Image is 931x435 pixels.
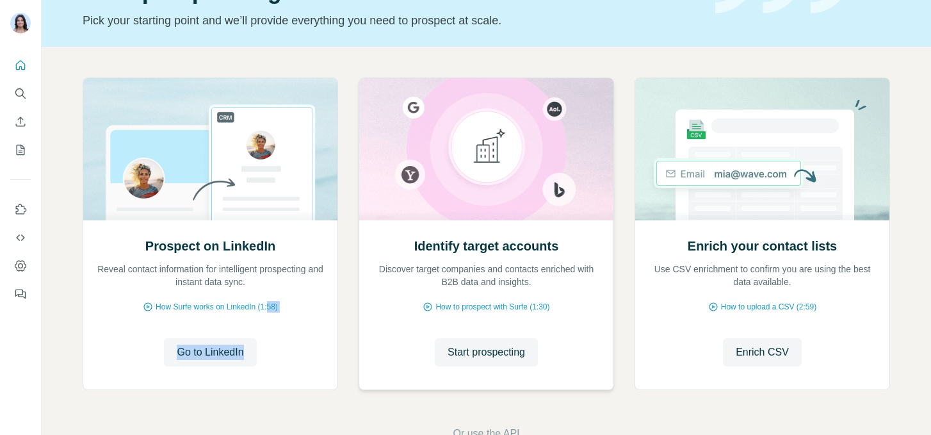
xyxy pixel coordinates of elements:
span: How to prospect with Surfe (1:30) [435,301,549,313]
button: Search [10,82,31,105]
h2: Enrich your contact lists [688,237,837,255]
span: Go to LinkedIn [177,345,243,360]
h2: Prospect on LinkedIn [145,237,275,255]
button: Dashboard [10,254,31,277]
img: Avatar [10,13,31,33]
span: How Surfe works on LinkedIn (1:58) [156,301,278,313]
span: How to upload a CSV (2:59) [721,301,816,313]
button: Start prospecting [435,338,538,366]
p: Discover target companies and contacts enriched with B2B data and insights. [372,263,601,288]
button: Quick start [10,54,31,77]
button: My lists [10,138,31,161]
p: Reveal contact information for intelligent prospecting and instant data sync. [96,263,325,288]
button: Enrich CSV [10,110,31,133]
span: Start prospecting [448,345,525,360]
p: Pick your starting point and we’ll provide everything you need to prospect at scale. [83,12,700,29]
button: Use Surfe on LinkedIn [10,198,31,221]
span: Enrich CSV [736,345,789,360]
button: Use Surfe API [10,226,31,249]
button: Go to LinkedIn [164,338,256,366]
p: Use CSV enrichment to confirm you are using the best data available. [648,263,877,288]
img: Identify target accounts [359,78,614,220]
button: Feedback [10,283,31,306]
h2: Identify target accounts [414,237,559,255]
img: Prospect on LinkedIn [83,78,338,220]
img: Enrich your contact lists [635,78,890,220]
button: Enrich CSV [723,338,802,366]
